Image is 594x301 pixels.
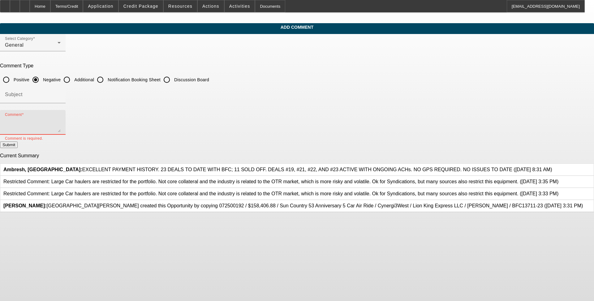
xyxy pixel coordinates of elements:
span: Add Comment [5,25,589,30]
span: General [5,42,24,48]
span: EXCELLENT PAYMENT HISTORY. 23 DEALS TO DATE WITH BFC; 11 SOLD OFF. DEALS #19, #21, #22, AND #23 A... [3,167,552,172]
mat-error: Comment is required. [5,135,61,142]
span: Restricted Comment: Large Car haulers are restricted for the portfolio. Not core collateral and t... [3,179,558,184]
label: Negative [42,77,61,83]
span: [GEOGRAPHIC_DATA][PERSON_NAME] created this Opportunity by copying 072500192 / $158,406.88 / Sun ... [3,203,583,208]
b: Ambresh, [GEOGRAPHIC_DATA]: [3,167,82,172]
label: Additional [73,77,94,83]
label: Discussion Board [173,77,209,83]
span: Resources [168,4,192,9]
button: Resources [164,0,197,12]
button: Activities [225,0,255,12]
b: [PERSON_NAME]: [3,203,47,208]
button: Credit Package [119,0,163,12]
button: Actions [198,0,224,12]
mat-label: Comment [5,113,22,117]
mat-label: Select Category [5,37,33,41]
span: Restricted Comment: Large Car haulers are restricted for the portfolio. Not core collateral and t... [3,191,558,196]
span: Activities [229,4,250,9]
span: Application [88,4,113,9]
label: Notification Booking Sheet [106,77,161,83]
button: Application [83,0,118,12]
span: Credit Package [123,4,158,9]
label: Positive [12,77,29,83]
mat-label: Subject [5,92,23,97]
span: Actions [202,4,219,9]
